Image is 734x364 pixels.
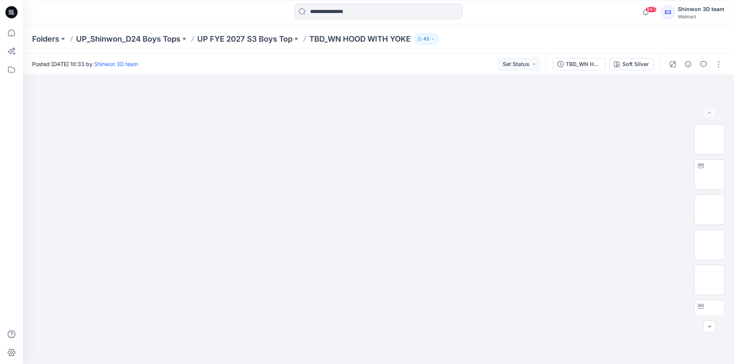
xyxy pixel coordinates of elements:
[622,60,649,68] div: Soft Silver
[678,14,724,19] div: Walmart
[682,58,694,70] button: Details
[94,61,138,67] a: Shinwon 3D team
[552,58,606,70] button: TBD_WN HOOD WITH YOKE
[414,34,439,44] button: 43
[661,5,675,19] div: S3
[309,34,411,44] p: TBD_WN HOOD WITH YOKE
[32,34,59,44] a: Folders
[32,60,138,68] span: Posted [DATE] 10:33 by
[197,34,292,44] a: UP FYE 2027 S3 Boys Top
[76,34,180,44] a: UP_Shinwon_D24 Boys Tops
[645,6,657,13] span: 99+
[609,58,654,70] button: Soft Silver
[566,60,601,68] div: TBD_WN HOOD WITH YOKE
[678,5,724,14] div: Shinwon 3D team
[423,35,429,43] p: 43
